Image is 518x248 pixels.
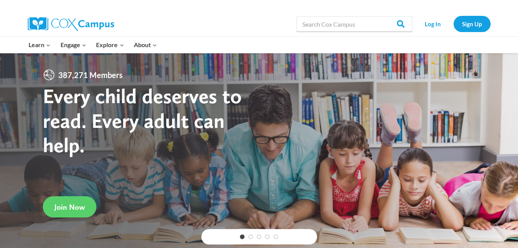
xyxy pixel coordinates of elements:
strong: Every child deserves to read. Every adult can help. [43,83,242,157]
a: Join Now [43,196,96,217]
a: Sign Up [454,16,491,32]
span: Join Now [54,202,85,212]
a: 2 [248,234,253,239]
img: Cox Campus [28,17,114,31]
span: Explore [96,40,124,50]
a: 3 [257,234,262,239]
nav: Secondary Navigation [416,16,491,32]
a: 4 [265,234,270,239]
span: Engage [61,40,86,50]
a: 1 [240,234,245,239]
input: Search Cox Campus [297,16,412,32]
span: 387,271 Members [55,69,126,81]
a: Log In [416,16,450,32]
a: 5 [273,234,278,239]
span: About [134,40,157,50]
span: Learn [29,40,51,50]
nav: Primary Navigation [24,37,162,53]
